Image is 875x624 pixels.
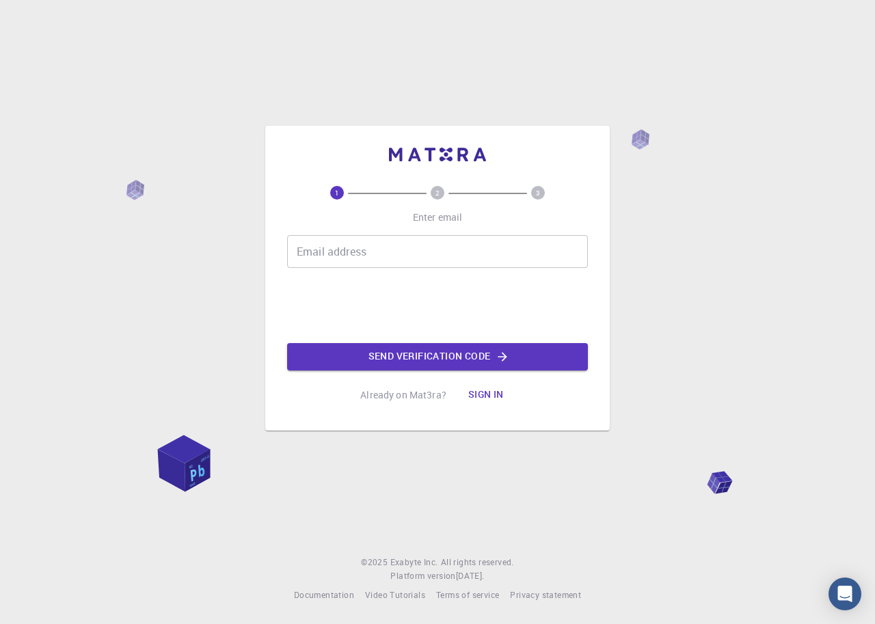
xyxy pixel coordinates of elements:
span: Documentation [294,589,354,600]
a: Exabyte Inc. [390,556,438,569]
span: [DATE] . [456,570,485,581]
span: Terms of service [436,589,499,600]
p: Enter email [413,211,463,224]
div: Open Intercom Messenger [829,578,861,610]
button: Sign in [457,381,515,409]
iframe: reCAPTCHA [334,279,541,332]
span: Platform version [390,569,455,583]
span: © 2025 [361,556,390,569]
a: Privacy statement [510,588,581,602]
span: Video Tutorials [365,589,425,600]
span: All rights reserved. [441,556,514,569]
p: Already on Mat3ra? [360,388,446,402]
span: Exabyte Inc. [390,556,438,567]
span: Privacy statement [510,589,581,600]
a: Terms of service [436,588,499,602]
a: [DATE]. [456,569,485,583]
text: 3 [536,188,540,198]
text: 1 [335,188,339,198]
a: Video Tutorials [365,588,425,602]
button: Send verification code [287,343,588,370]
a: Documentation [294,588,354,602]
text: 2 [435,188,440,198]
